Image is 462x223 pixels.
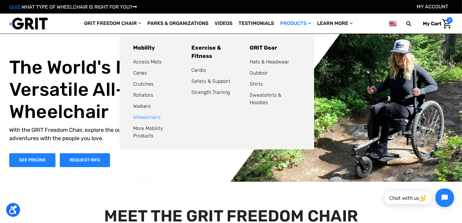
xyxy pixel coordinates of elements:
[133,125,163,139] a: More Mobility Products
[250,92,281,105] a: Sweatshirts & Hoodies
[191,78,230,84] a: Safety & Support
[277,14,314,34] a: Products
[60,153,110,167] a: Slide number 1, Request Information
[81,14,144,34] a: GRIT Freedom Chair
[133,59,161,65] a: Access Mats
[389,20,397,27] img: us.png
[133,92,153,98] a: Rollators
[9,56,227,123] h1: The World's Most Versatile All-Terrain Wheelchair
[9,153,55,167] a: Shop Now
[9,4,137,10] a: QUIZ:WHAT TYPE OF WHEELCHAIR IS RIGHT FOR YOU?
[235,14,277,34] a: Testimonials
[211,14,235,34] a: Videos
[442,19,451,29] img: Cart
[9,4,22,10] span: QUIZ:
[418,17,453,30] a: Cart with 0 items
[133,44,155,51] a: Mobility
[423,21,441,26] span: My Cart
[191,44,221,59] a: Exercise & Fitness
[144,14,211,34] a: Parks & Organizations
[250,59,289,65] a: Hats & Headwear
[417,4,448,10] a: Account
[191,67,206,73] a: Cardio
[133,70,147,76] a: Canes
[250,70,268,76] a: Outdoor
[409,17,418,30] input: Search
[250,44,277,51] a: GRIT Gear
[314,14,356,34] a: Learn More
[133,81,153,87] a: Crutches
[447,17,453,23] span: 0
[9,17,48,30] img: GRIT All-Terrain Wheelchair and Mobility Equipment
[191,89,230,95] a: Strength Training
[378,183,459,212] iframe: Tidio Chat
[250,81,263,87] a: Shirts
[133,114,161,120] a: Wheelchairs
[9,126,227,143] p: With the GRIT Freedom Chair, explore the outdoors, get daily exercise, and go on adventures with ...
[133,103,151,109] a: Walkers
